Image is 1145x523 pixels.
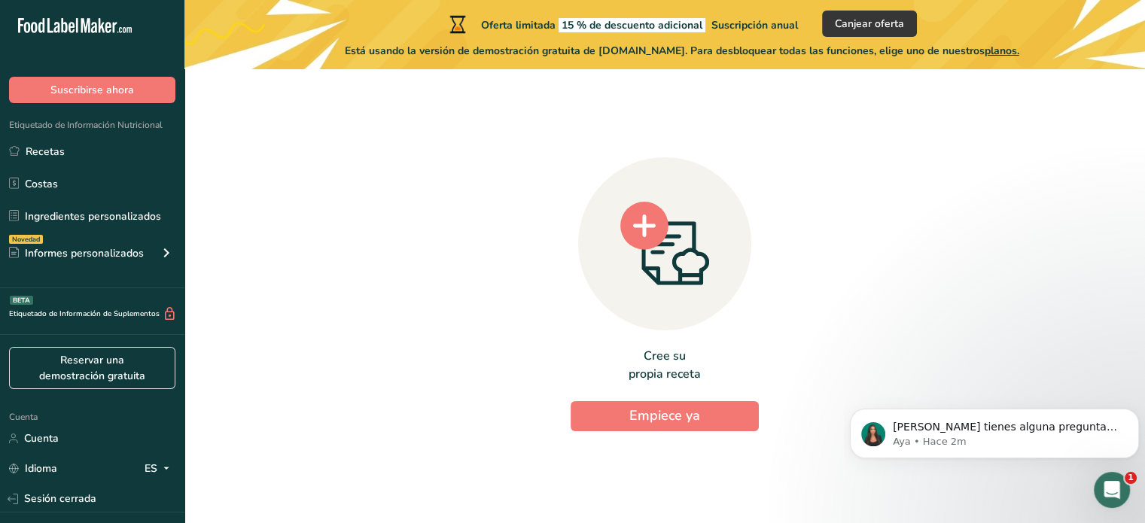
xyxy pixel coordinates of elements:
font: Etiquetado de Información de Suplementos [9,309,160,319]
iframe: Chat en vivo de Intercom [1094,472,1130,508]
font: Ingredientes personalizados [25,209,161,223]
font: Suscribirse ahora [50,83,134,97]
font: Informes personalizados [25,246,144,260]
iframe: Mensaje de notificaciones del intercomunicador [844,377,1145,482]
font: 1 [1128,473,1134,482]
font: Cuenta [24,431,59,445]
font: Costas [25,177,58,191]
font: Cree su [644,348,686,364]
button: Suscribirse ahora [9,77,175,103]
button: Empiece ya [571,401,759,431]
button: Canjear oferta [822,11,917,37]
font: propia receta [629,366,701,382]
font: planos. [985,44,1019,58]
font: Canjear oferta [835,17,904,31]
font: Suscripción anual [711,18,798,32]
font: Recetas [26,144,65,159]
font: 15 % de descuento adicional [562,18,702,32]
font: Reservar una demostración gratuita [39,353,145,383]
font: Oferta limitada [481,18,556,32]
font: Cuenta [9,411,38,423]
font: Novedad [12,235,40,244]
a: Reservar una demostración gratuita [9,347,175,389]
font: Está usando la versión de demostración gratuita de [DOMAIN_NAME]. Para desbloquear todas las func... [345,44,985,58]
font: Idioma [25,461,57,476]
font: Etiquetado de Información Nutricional [9,119,163,131]
font: BETA [13,296,30,305]
font: Sesión cerrada [24,491,96,506]
font: ES [145,461,157,476]
font: Empiece ya [629,406,700,424]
